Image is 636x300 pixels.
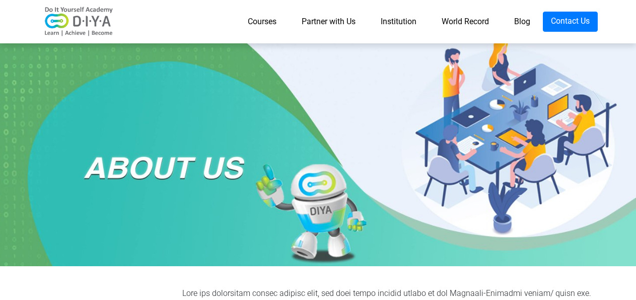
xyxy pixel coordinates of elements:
a: Partner with Us [289,12,368,32]
a: Blog [502,12,543,32]
a: World Record [429,12,502,32]
a: Contact Us [543,12,598,32]
img: logo-v2.png [39,7,119,37]
a: Courses [235,12,289,32]
a: Institution [368,12,429,32]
